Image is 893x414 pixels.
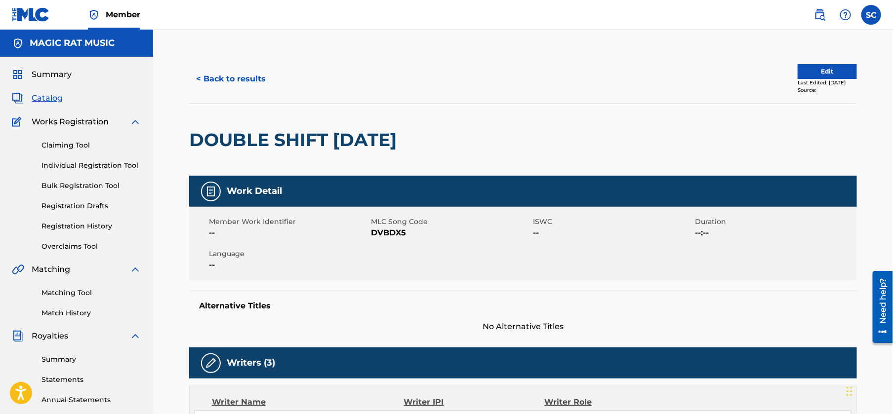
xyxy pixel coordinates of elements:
[41,308,141,318] a: Match History
[847,376,852,406] div: Drag
[12,330,24,342] img: Royalties
[199,301,847,311] h5: Alternative Titles
[32,69,72,80] span: Summary
[861,5,881,25] div: User Menu
[533,217,692,227] span: ISWC
[41,288,141,298] a: Matching Tool
[12,7,50,22] img: MLC Logo
[798,86,857,94] div: Source:
[840,9,852,21] img: help
[209,249,368,259] span: Language
[32,92,63,104] span: Catalog
[30,38,115,49] h5: MAGIC RAT MUSIC
[106,9,140,20] span: Member
[129,330,141,342] img: expand
[41,241,141,252] a: Overclaims Tool
[32,263,70,275] span: Matching
[227,186,282,197] h5: Work Detail
[41,221,141,231] a: Registration History
[810,5,830,25] a: Public Search
[209,227,368,239] span: --
[41,395,141,405] a: Annual Statements
[844,367,893,414] iframe: Chat Widget
[12,69,24,80] img: Summary
[814,9,826,21] img: search
[865,267,893,347] iframe: Resource Center
[836,5,855,25] div: Help
[798,64,857,79] button: Edit
[12,92,63,104] a: CatalogCatalog
[129,116,141,128] img: expand
[88,9,100,21] img: Top Rightsholder
[371,227,530,239] span: DVBDX5
[12,263,24,275] img: Matching
[189,129,402,151] h2: DOUBLE SHIFT [DATE]
[533,227,692,239] span: --
[12,92,24,104] img: Catalog
[129,263,141,275] img: expand
[41,160,141,171] a: Individual Registration Tool
[205,186,217,197] img: Work Detail
[404,396,545,408] div: Writer IPI
[32,330,68,342] span: Royalties
[212,396,404,408] div: Writer Name
[371,217,530,227] span: MLC Song Code
[41,201,141,211] a: Registration Drafts
[205,357,217,369] img: Writers
[209,259,368,271] span: --
[189,321,857,333] span: No Alternative Titles
[41,354,141,365] a: Summary
[41,375,141,385] a: Statements
[227,357,275,369] h5: Writers (3)
[209,217,368,227] span: Member Work Identifier
[695,227,854,239] span: --:--
[695,217,854,227] span: Duration
[41,140,141,151] a: Claiming Tool
[798,79,857,86] div: Last Edited: [DATE]
[32,116,109,128] span: Works Registration
[544,396,672,408] div: Writer Role
[189,67,273,91] button: < Back to results
[41,181,141,191] a: Bulk Registration Tool
[12,38,24,49] img: Accounts
[12,69,72,80] a: SummarySummary
[12,116,25,128] img: Works Registration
